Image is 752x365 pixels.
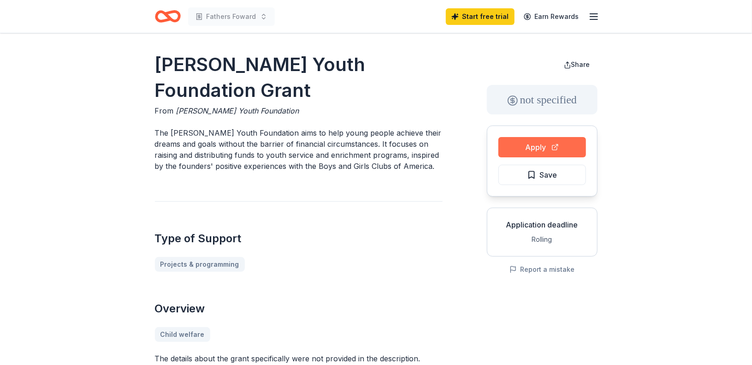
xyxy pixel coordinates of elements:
[155,231,443,246] h2: Type of Support
[487,85,598,114] div: not specified
[155,105,443,116] div: From
[498,165,586,185] button: Save
[155,52,443,103] h1: [PERSON_NAME] Youth Foundation Grant
[446,8,515,25] a: Start free trial
[557,55,598,74] button: Share
[495,234,590,245] div: Rolling
[176,106,299,115] span: [PERSON_NAME] Youth Foundation
[188,7,275,26] button: Fathers Foward
[495,219,590,230] div: Application deadline
[155,301,443,316] h2: Overview
[155,127,443,172] p: The [PERSON_NAME] Youth Foundation aims to help young people achieve their dreams and goals witho...
[540,169,557,181] span: Save
[518,8,585,25] a: Earn Rewards
[571,60,590,68] span: Share
[509,264,575,275] button: Report a mistake
[207,11,256,22] span: Fathers Foward
[155,257,245,272] a: Projects & programming
[498,137,586,157] button: Apply
[155,6,181,27] a: Home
